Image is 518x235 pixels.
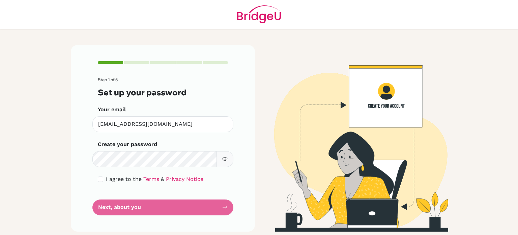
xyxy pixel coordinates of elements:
span: & [161,176,164,182]
span: I agree to the [106,176,142,182]
a: Terms [143,176,159,182]
a: Privacy Notice [166,176,203,182]
input: Insert your email* [92,116,233,132]
span: Step 1 of 5 [98,77,118,82]
h3: Set up your password [98,88,228,97]
label: Create your password [98,140,157,148]
label: Your email [98,105,126,114]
